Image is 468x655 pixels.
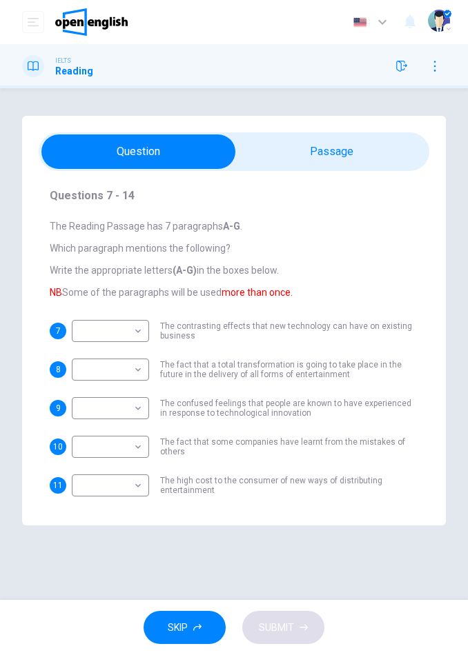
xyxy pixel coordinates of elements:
[160,437,418,456] span: The fact that some companies have learnt from the mistakes of others
[168,619,188,636] span: SKIP
[53,442,63,452] span: 10
[56,326,61,336] span: 7
[173,265,197,276] b: (A-G)
[22,11,44,33] button: open mobile menu
[55,8,128,36] img: OpenEnglish logo
[55,65,93,77] h1: Reading
[50,287,62,298] font: NB
[160,321,418,341] span: The contrasting effects that new technology can have on existing business
[222,287,293,298] font: more than once.
[223,221,240,232] b: A-G
[50,221,418,298] span: The Reading Passage has 7 paragraphs . Which paragraph mentions the following? Write the appropri...
[160,399,418,418] span: The confused feelings that people are known to have experienced in response to technological inno...
[50,188,418,204] h4: Questions 7 - 14
[53,481,63,490] span: 11
[144,611,226,645] button: SKIP
[55,56,71,65] span: IELTS
[428,10,450,32] img: Profile picture
[160,360,418,379] span: The fact that a total transformation is going to take place in the future in the delivery of all ...
[351,17,369,28] img: en
[56,403,61,413] span: 9
[160,476,418,495] span: The high cost to the consumer of new ways of distributing entertainment
[56,365,61,374] span: 8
